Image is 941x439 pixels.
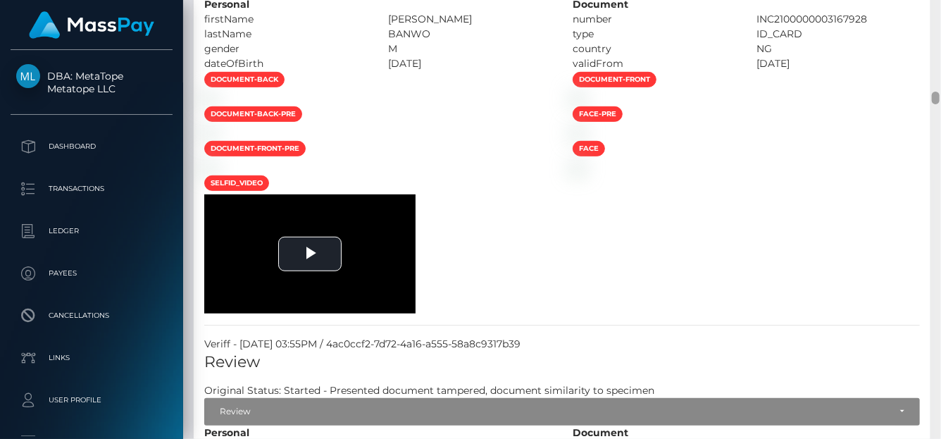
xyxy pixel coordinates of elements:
[378,42,563,56] div: M
[16,263,167,284] p: Payees
[747,27,931,42] div: ID_CARD
[16,221,167,242] p: Ledger
[573,106,623,122] span: face-pre
[194,27,378,42] div: lastName
[204,72,285,87] span: document-back
[204,194,416,314] div: Video Player
[11,256,173,291] a: Payees
[747,42,931,56] div: NG
[11,383,173,418] a: User Profile
[16,178,167,199] p: Transactions
[204,162,216,173] img: b5627f5e-b32e-4430-97d1-cc3f495c8918
[16,347,167,369] p: Links
[378,56,563,71] div: [DATE]
[11,340,173,376] a: Links
[204,175,269,191] span: selfid_video
[204,426,249,439] strong: Personal
[378,12,563,27] div: [PERSON_NAME]
[573,141,605,156] span: face
[562,56,747,71] div: validFrom
[16,305,167,326] p: Cancellations
[562,12,747,27] div: number
[29,11,154,39] img: MassPay Logo
[220,406,889,417] div: Review
[194,56,378,71] div: dateOfBirth
[204,93,216,104] img: 5bff452d-67b0-4626-8f5a-c84930854d66
[194,12,378,27] div: firstName
[562,27,747,42] div: type
[11,298,173,333] a: Cancellations
[204,106,302,122] span: document-back-pre
[562,42,747,56] div: country
[16,136,167,157] p: Dashboard
[11,129,173,164] a: Dashboard
[573,93,584,104] img: e317af35-bec9-4297-9e4c-c9a1d493a454
[11,214,173,249] a: Ledger
[11,70,173,95] span: DBA: MetaTope Metatope LLC
[747,56,931,71] div: [DATE]
[16,64,40,88] img: Metatope LLC
[278,237,342,271] button: Play Video
[204,128,216,139] img: fda5eb6c-8ef8-471b-9246-485a67aaf964
[194,42,378,56] div: gender
[573,128,584,139] img: 0d615961-c0e4-46eb-b752-0d88939e5eb3
[573,426,628,439] strong: Document
[573,162,584,173] img: 2dcec501-6c0e-4ae3-b307-97f560521b72
[16,390,167,411] p: User Profile
[204,141,306,156] span: document-front-pre
[194,337,930,352] div: Veriff - [DATE] 03:55PM / 4ac0ccf2-7d72-4a16-a555-58a8c9317b39
[11,171,173,206] a: Transactions
[378,27,563,42] div: BANWO
[747,12,931,27] div: INC2100000003167928
[204,352,920,373] h5: Review
[573,72,656,87] span: document-front
[204,384,654,397] h7: Original Status: Started - Presented document tampered, document similarity to specimen
[204,398,920,425] button: Review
